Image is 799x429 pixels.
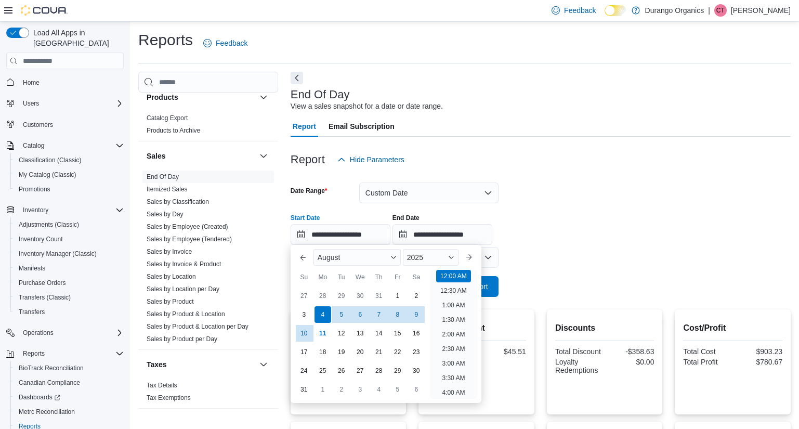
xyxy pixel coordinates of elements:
[10,182,128,197] button: Promotions
[147,223,228,230] a: Sales by Employee (Created)
[555,322,654,334] h2: Discounts
[352,362,369,379] div: day-27
[15,183,124,196] span: Promotions
[147,223,228,231] span: Sales by Employee (Created)
[15,183,55,196] a: Promotions
[333,149,409,170] button: Hide Parameters
[683,358,730,366] div: Total Profit
[2,203,128,217] button: Inventory
[296,288,312,304] div: day-27
[257,150,270,162] button: Sales
[438,328,469,341] li: 2:00 AM
[29,28,124,48] span: Load All Apps in [GEOGRAPHIC_DATA]
[19,308,45,316] span: Transfers
[392,224,492,245] input: Press the down key to open a popover containing a calendar.
[15,262,49,275] a: Manifests
[607,358,654,366] div: $0.00
[350,154,404,165] span: Hide Parameters
[147,359,167,370] h3: Taxes
[23,121,53,129] span: Customers
[15,291,75,304] a: Transfers (Classic)
[10,153,128,167] button: Classification (Classic)
[23,141,44,150] span: Catalog
[147,310,225,318] span: Sales by Product & Location
[291,101,443,112] div: View a sales snapshot for a date or date range.
[147,236,232,243] a: Sales by Employee (Tendered)
[296,344,312,360] div: day-17
[438,343,469,355] li: 2:30 AM
[19,156,82,164] span: Classification (Classic)
[2,326,128,340] button: Operations
[438,386,469,399] li: 4:00 AM
[23,349,45,358] span: Reports
[296,362,312,379] div: day-24
[15,376,124,389] span: Canadian Compliance
[15,218,124,231] span: Adjustments (Classic)
[352,288,369,304] div: day-30
[147,211,184,218] a: Sales by Day
[147,261,221,268] a: Sales by Invoice & Product
[315,362,331,379] div: day-25
[147,127,200,134] a: Products to Archive
[333,362,350,379] div: day-26
[138,112,278,141] div: Products
[731,4,791,17] p: [PERSON_NAME]
[296,325,312,342] div: day-10
[147,248,192,256] span: Sales by Invoice
[15,406,124,418] span: Metrc Reconciliation
[371,381,387,398] div: day-4
[408,344,425,360] div: day-23
[315,381,331,398] div: day-1
[19,293,71,302] span: Transfers (Classic)
[23,79,40,87] span: Home
[10,390,128,405] a: Dashboards
[389,344,406,360] div: day-22
[315,306,331,323] div: day-4
[19,250,97,258] span: Inventory Manager (Classic)
[10,217,128,232] button: Adjustments (Classic)
[315,344,331,360] div: day-18
[147,394,191,402] span: Tax Exemptions
[15,306,124,318] span: Transfers
[10,361,128,375] button: BioTrack Reconciliation
[21,5,68,16] img: Cova
[605,16,605,17] span: Dark Mode
[438,357,469,370] li: 3:00 AM
[371,269,387,285] div: Th
[19,97,124,110] span: Users
[147,92,255,102] button: Products
[138,379,278,408] div: Taxes
[23,99,39,108] span: Users
[19,118,124,131] span: Customers
[438,372,469,384] li: 3:30 AM
[15,248,101,260] a: Inventory Manager (Classic)
[147,198,209,205] a: Sales by Classification
[352,325,369,342] div: day-13
[407,253,423,262] span: 2025
[147,394,191,401] a: Tax Exemptions
[352,306,369,323] div: day-6
[683,322,782,334] h2: Cost/Profit
[291,88,350,101] h3: End Of Day
[352,381,369,398] div: day-3
[318,253,340,262] span: August
[329,116,395,137] span: Email Subscription
[389,325,406,342] div: day-15
[438,314,469,326] li: 1:30 AM
[436,270,471,282] li: 12:00 AM
[10,261,128,276] button: Manifests
[371,306,387,323] div: day-7
[10,276,128,290] button: Purchase Orders
[716,4,725,17] span: CT
[19,139,124,152] span: Catalog
[296,306,312,323] div: day-3
[147,126,200,135] span: Products to Archive
[291,224,390,245] input: Press the down key to enter a popover containing a calendar. Press the escape key to close the po...
[10,405,128,419] button: Metrc Reconciliation
[147,92,178,102] h3: Products
[147,114,188,122] span: Catalog Export
[10,246,128,261] button: Inventory Manager (Classic)
[15,233,124,245] span: Inventory Count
